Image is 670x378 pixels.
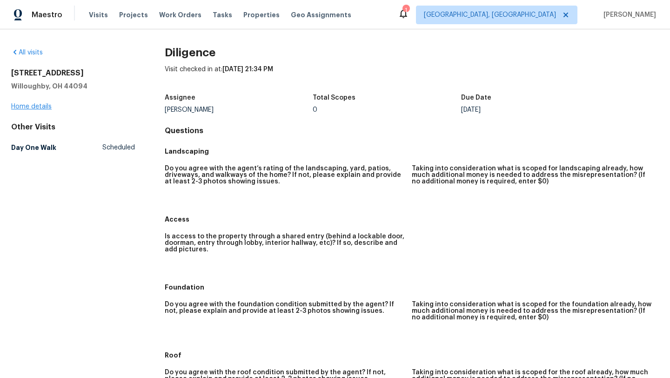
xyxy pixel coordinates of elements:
[102,143,135,152] span: Scheduled
[11,143,56,152] h5: Day One Walk
[165,233,404,253] h5: Is access to the property through a shared entry (behind a lockable door, doorman, entry through ...
[222,66,273,73] span: [DATE] 21:34 PM
[89,10,108,20] span: Visits
[424,10,556,20] span: [GEOGRAPHIC_DATA], [GEOGRAPHIC_DATA]
[412,301,651,321] h5: Taking into consideration what is scoped for the foundation already, how much additional money is...
[165,48,659,57] h2: Diligence
[165,283,659,292] h5: Foundation
[412,165,651,185] h5: Taking into consideration what is scoped for landscaping already, how much additional money is ne...
[159,10,201,20] span: Work Orders
[243,10,280,20] span: Properties
[313,107,461,113] div: 0
[119,10,148,20] span: Projects
[291,10,351,20] span: Geo Assignments
[11,103,52,110] a: Home details
[11,49,43,56] a: All visits
[402,6,409,15] div: 1
[165,107,313,113] div: [PERSON_NAME]
[165,65,659,89] div: Visit checked in at:
[165,301,404,314] h5: Do you agree with the foundation condition submitted by the agent? If not, please explain and pro...
[213,12,232,18] span: Tasks
[461,94,491,101] h5: Due Date
[11,68,135,78] h2: [STREET_ADDRESS]
[11,81,135,91] h5: Willoughby, OH 44094
[165,126,659,135] h4: Questions
[165,147,659,156] h5: Landscaping
[165,94,195,101] h5: Assignee
[11,122,135,132] div: Other Visits
[600,10,656,20] span: [PERSON_NAME]
[11,139,135,156] a: Day One WalkScheduled
[165,215,659,224] h5: Access
[165,165,404,185] h5: Do you agree with the agent’s rating of the landscaping, yard, patios, driveways, and walkways of...
[461,107,610,113] div: [DATE]
[165,351,659,360] h5: Roof
[313,94,355,101] h5: Total Scopes
[32,10,62,20] span: Maestro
